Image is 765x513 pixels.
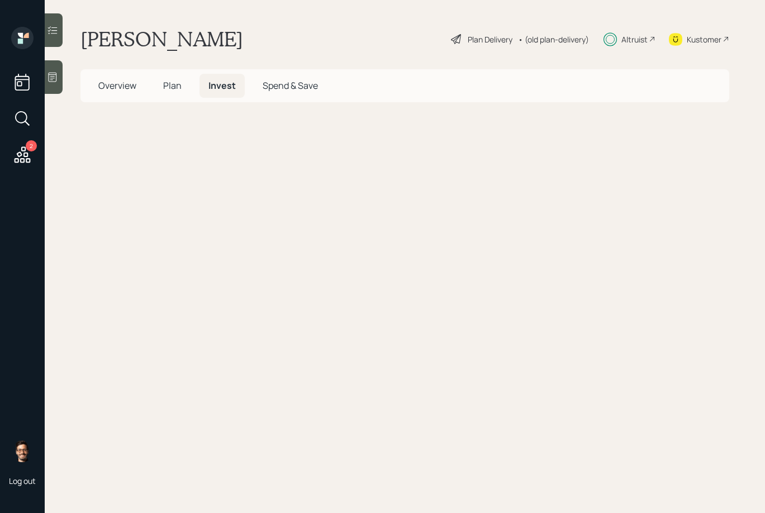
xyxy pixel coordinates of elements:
[98,79,136,92] span: Overview
[687,34,721,45] div: Kustomer
[80,27,243,51] h1: [PERSON_NAME]
[163,79,182,92] span: Plan
[11,440,34,462] img: sami-boghos-headshot.png
[621,34,648,45] div: Altruist
[9,476,36,486] div: Log out
[468,34,512,45] div: Plan Delivery
[518,34,589,45] div: • (old plan-delivery)
[26,140,37,151] div: 2
[263,79,318,92] span: Spend & Save
[208,79,236,92] span: Invest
